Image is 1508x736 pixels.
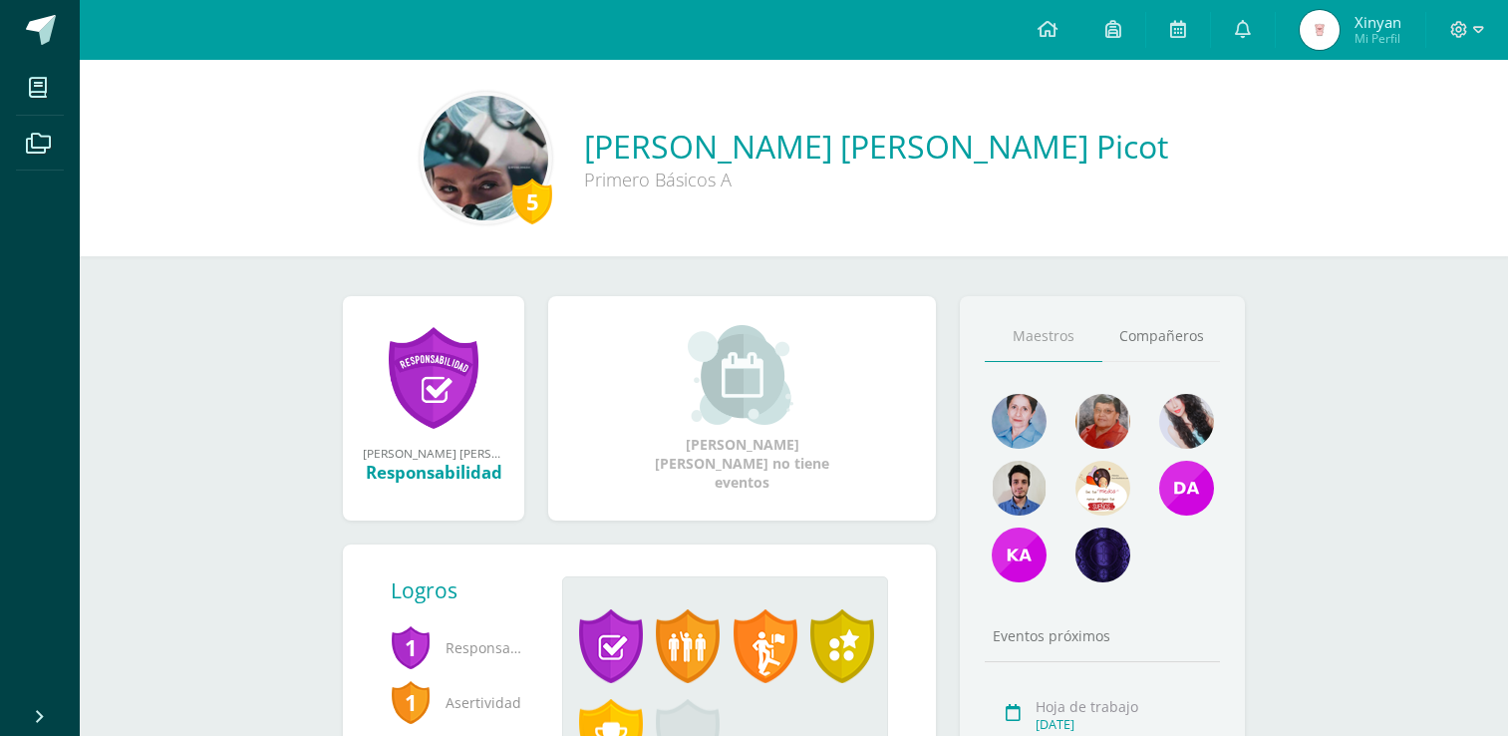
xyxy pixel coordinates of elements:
[688,325,796,425] img: event_small.png
[1036,716,1214,733] div: [DATE]
[1075,394,1130,449] img: 8ad4561c845816817147f6c4e484f2e8.png
[992,394,1047,449] img: 3b19b24bf65429e0bae9bc5e391358da.png
[391,620,530,675] span: Responsabilidad
[363,445,504,461] div: [PERSON_NAME] [PERSON_NAME] obtuvo
[363,461,504,484] div: Responsabilidad
[1036,697,1214,716] div: Hoja de trabajo
[985,311,1102,362] a: Maestros
[584,125,1168,168] a: [PERSON_NAME] [PERSON_NAME] Picot
[1075,528,1130,582] img: e5764cbc139c5ab3638b7b9fbcd78c28.png
[992,461,1047,516] img: 2dffed587003e0fc8d85a787cd9a4a0a.png
[512,179,552,224] div: 5
[391,624,431,670] span: 1
[1355,30,1401,47] span: Mi Perfil
[1300,10,1340,50] img: 31c7248459b52d1968276b61d18b5cd8.png
[1102,311,1220,362] a: Compañeros
[1075,461,1130,516] img: 6abeb608590446332ac9ffeb3d35d2d4.png
[992,528,1047,582] img: 57a22e3baad8e3e20f6388c0a987e578.png
[584,168,1168,191] div: Primero Básicos A
[424,96,548,220] img: 2218800e6aff4e6de622fdc7119b9b02.png
[1159,461,1214,516] img: 7c77fd53c8e629aab417004af647256c.png
[1159,394,1214,449] img: 18063a1d57e86cae316d13b62bda9887.png
[391,679,431,725] span: 1
[391,576,546,604] div: Logros
[1355,12,1401,32] span: Xinyan
[643,325,842,492] div: [PERSON_NAME] [PERSON_NAME] no tiene eventos
[391,675,530,730] span: Asertividad
[985,626,1220,645] div: Eventos próximos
